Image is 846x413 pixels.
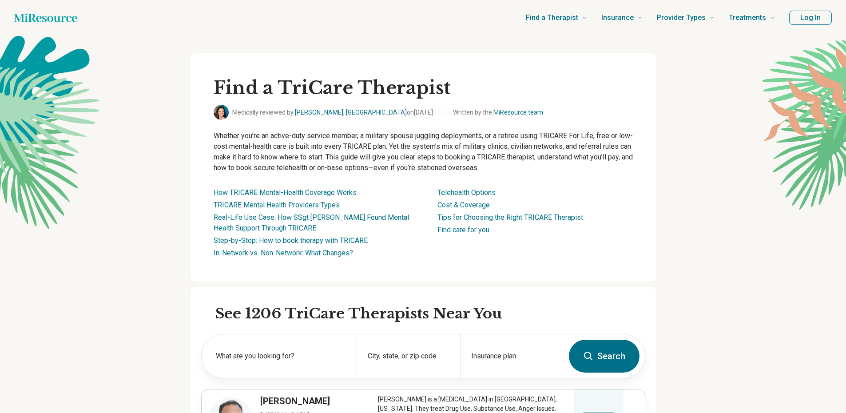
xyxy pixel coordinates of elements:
span: Medically reviewed by [232,108,433,117]
a: Tips for Choosing the Right TRICARE Therapist [437,213,583,222]
span: Find a Therapist [526,12,578,24]
a: Cost & Coverage [437,201,490,209]
h2: See 1206 TriCare Therapists Near You [215,305,645,323]
a: Find care for you [437,226,489,234]
span: on [DATE] [407,109,433,116]
span: Provider Types [657,12,706,24]
span: Written by the [453,108,543,117]
button: Search [569,340,639,373]
button: Log In [789,11,832,25]
span: Insurance [601,12,634,24]
a: MiResource team [493,109,543,116]
label: What are you looking for? [216,351,346,361]
p: Whether you’re an active-duty service member, a military spouse juggling deployments, or a retire... [214,131,633,173]
a: How TRICARE Mental-Health Coverage Works [214,188,357,197]
a: Step-by-Step: How to book therapy with TRICARE [214,236,368,245]
a: TRICARE Mental Health Providers Types [214,201,340,209]
a: Telehealth Options [437,188,496,197]
h1: Find a TriCare Therapist [214,76,633,99]
a: [PERSON_NAME], [GEOGRAPHIC_DATA] [295,109,407,116]
a: Real-Life Use Case: How SSgt [PERSON_NAME] Found Mental Health Support Through TRICARE [214,213,409,232]
a: In-Network vs. Non-Network: What Changes? [214,249,353,257]
a: Home page [14,9,77,27]
span: Treatments [729,12,766,24]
